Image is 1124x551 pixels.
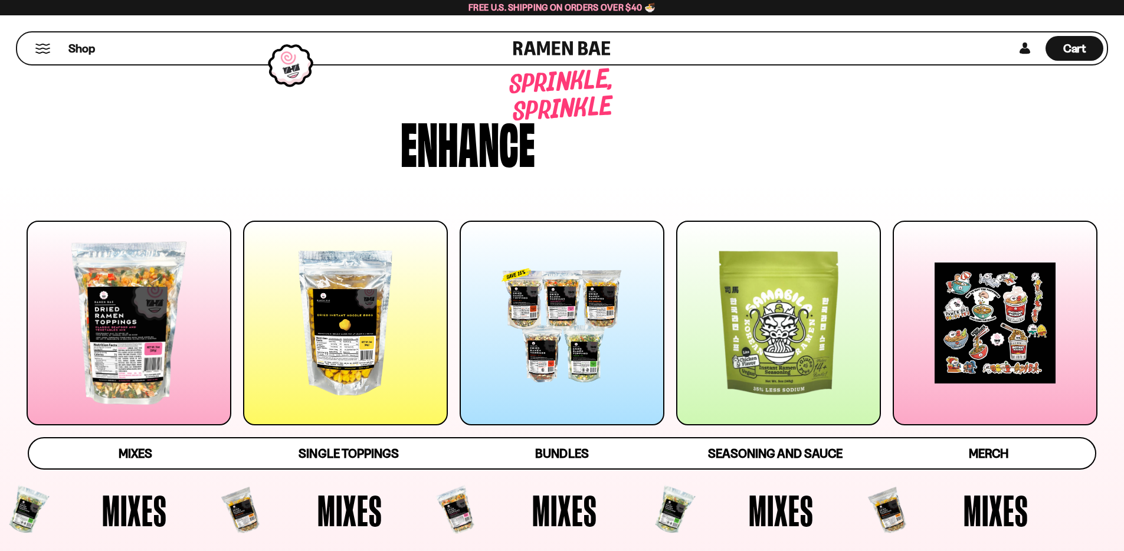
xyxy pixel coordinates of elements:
[68,41,95,57] span: Shop
[242,438,455,468] a: Single Toppings
[969,446,1008,461] span: Merch
[468,2,656,13] span: Free U.S. Shipping on Orders over $40 🍜
[102,488,167,532] span: Mixes
[668,438,881,468] a: Seasoning and Sauce
[964,488,1028,532] span: Mixes
[68,36,95,61] a: Shop
[119,446,152,461] span: Mixes
[299,446,398,461] span: Single Toppings
[708,446,842,461] span: Seasoning and Sauce
[882,438,1095,468] a: Merch
[456,438,668,468] a: Bundles
[535,446,588,461] span: Bundles
[749,488,814,532] span: Mixes
[532,488,597,532] span: Mixes
[1046,32,1103,64] a: Cart
[1063,41,1086,55] span: Cart
[401,113,535,169] div: Enhance
[317,488,382,532] span: Mixes
[35,44,51,54] button: Mobile Menu Trigger
[29,438,242,468] a: Mixes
